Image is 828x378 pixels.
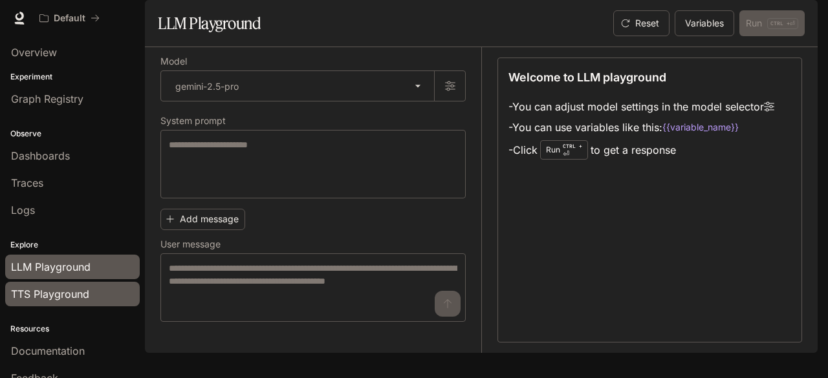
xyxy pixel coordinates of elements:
[563,142,582,150] p: CTRL +
[160,116,226,125] p: System prompt
[508,68,666,86] p: Welcome to LLM playground
[160,240,221,249] p: User message
[613,10,670,36] button: Reset
[662,121,739,134] code: {{variable_name}}
[540,140,588,160] div: Run
[160,209,245,230] button: Add message
[508,138,774,162] li: - Click to get a response
[563,142,582,158] p: ⏎
[161,71,434,101] div: gemini-2.5-pro
[34,5,105,31] button: All workspaces
[54,13,85,24] p: Default
[508,96,774,117] li: - You can adjust model settings in the model selector
[175,79,239,93] p: gemini-2.5-pro
[158,10,261,36] h1: LLM Playground
[160,57,187,66] p: Model
[508,117,774,138] li: - You can use variables like this:
[675,10,734,36] button: Variables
